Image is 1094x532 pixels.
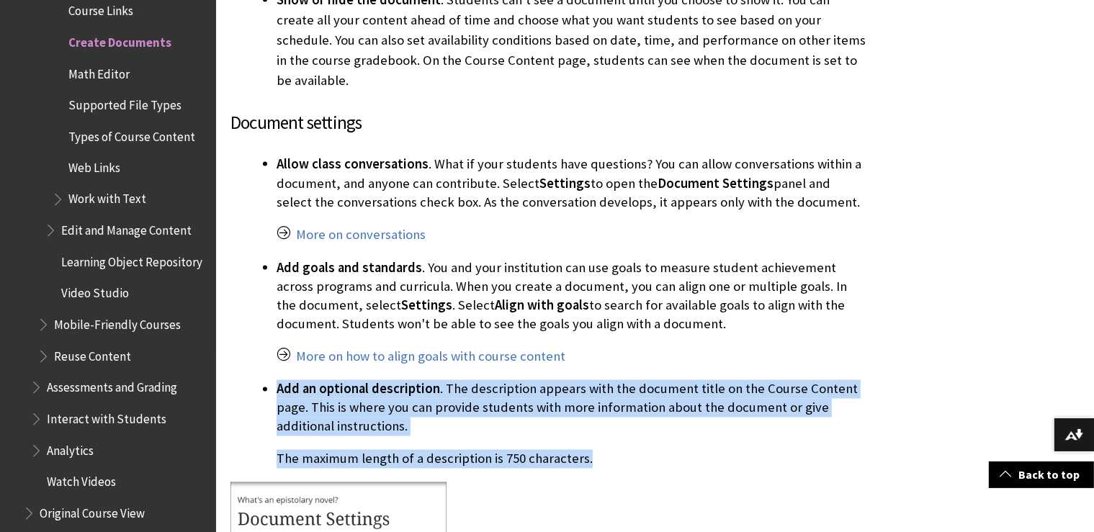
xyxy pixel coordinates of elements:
[277,155,429,172] span: Allow class conversations
[539,175,591,191] span: Settings
[277,450,866,469] p: The maximum length of a description is 750 characters.
[68,94,181,113] span: Supported File Types
[68,188,146,207] span: Work with Text
[61,251,202,270] span: Learning Object Repository
[277,258,866,334] p: . You and your institution can use goals to measure student achievement across programs and curri...
[401,297,452,313] span: Settings
[47,439,94,459] span: Analytics
[68,62,130,81] span: Math Editor
[61,219,192,238] span: Edit and Manage Content
[658,175,774,191] span: Document Settings
[54,345,131,364] span: Reuse Content
[68,125,195,144] span: Types of Course Content
[277,259,422,276] span: Add goals and standards
[277,380,866,437] p: . The description appears with the document title on the Course Content page. This is where you c...
[277,381,440,397] span: Add an optional description
[989,461,1094,488] a: Back to top
[47,376,177,395] span: Assessments and Grading
[296,348,565,365] a: More on how to align goals with course content
[277,155,866,212] p: . What if your students have questions? You can allow conversations within a document, and anyone...
[40,502,145,521] span: Original Course View
[296,226,426,243] a: More on conversations
[47,407,166,427] span: Interact with Students
[54,313,181,333] span: Mobile-Friendly Courses
[68,30,171,50] span: Create Documents
[230,109,866,137] h3: Document settings
[61,282,129,302] span: Video Studio
[68,156,120,176] span: Web Links
[495,297,589,313] span: Align with goals
[47,470,116,490] span: Watch Videos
